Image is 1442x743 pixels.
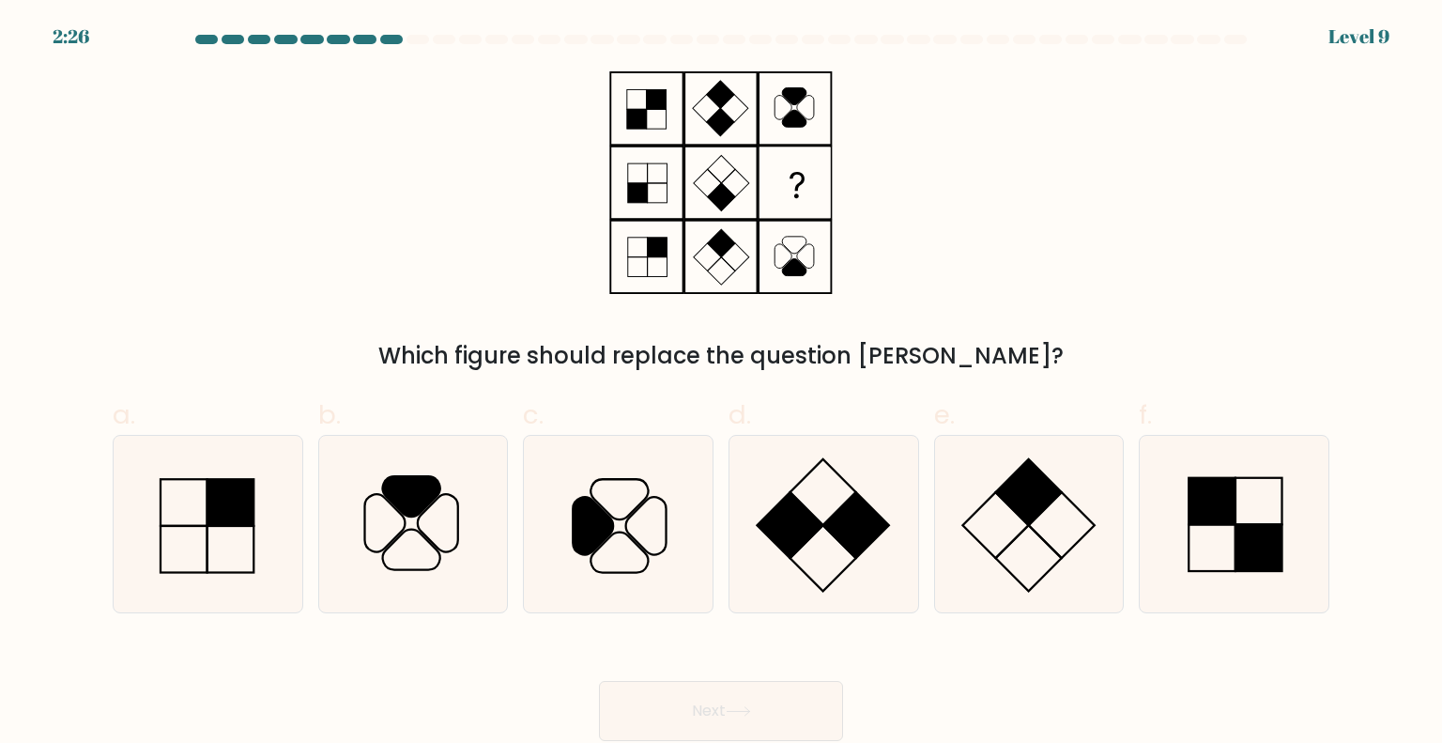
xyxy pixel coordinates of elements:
[124,339,1318,373] div: Which figure should replace the question [PERSON_NAME]?
[318,396,341,433] span: b.
[729,396,751,433] span: d.
[934,396,955,433] span: e.
[53,23,89,51] div: 2:26
[113,396,135,433] span: a.
[1328,23,1389,51] div: Level 9
[1139,396,1152,433] span: f.
[523,396,544,433] span: c.
[599,681,843,741] button: Next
